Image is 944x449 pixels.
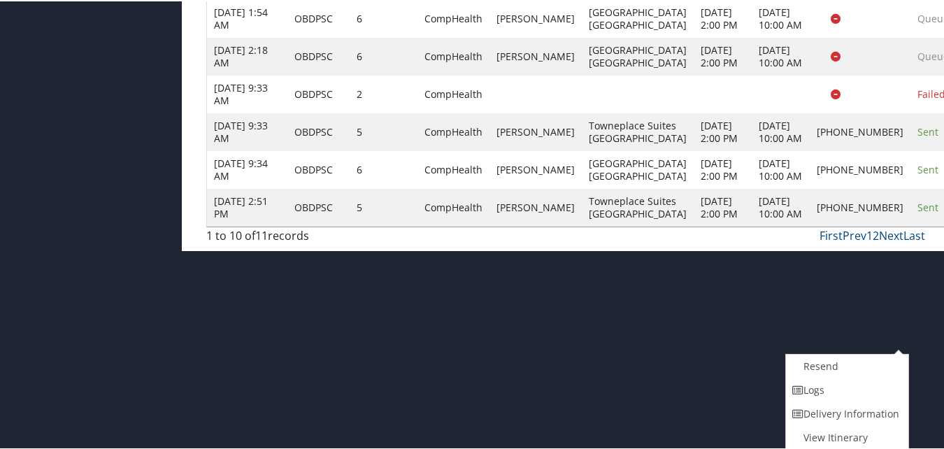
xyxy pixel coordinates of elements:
td: 5 [350,187,417,225]
a: 1 [866,227,873,242]
td: CompHealth [417,150,489,187]
td: OBDPSC [287,36,350,74]
td: 6 [350,36,417,74]
td: OBDPSC [287,112,350,150]
a: Prev [843,227,866,242]
a: First [820,227,843,242]
td: CompHealth [417,36,489,74]
td: [GEOGRAPHIC_DATA] [GEOGRAPHIC_DATA] [582,150,694,187]
td: 5 [350,112,417,150]
td: [DATE] 2:00 PM [694,112,752,150]
td: CompHealth [417,74,489,112]
td: CompHealth [417,187,489,225]
td: [DATE] 2:00 PM [694,187,752,225]
a: 2 [873,227,879,242]
td: CompHealth [417,112,489,150]
td: [DATE] 10:00 AM [752,36,810,74]
span: Sent [917,124,938,137]
td: [GEOGRAPHIC_DATA] [GEOGRAPHIC_DATA] [582,36,694,74]
td: OBDPSC [287,187,350,225]
td: [DATE] 9:33 AM [207,112,287,150]
td: [DATE] 2:00 PM [694,150,752,187]
td: [DATE] 10:00 AM [752,150,810,187]
td: 2 [350,74,417,112]
a: Last [903,227,925,242]
span: Sent [917,199,938,213]
td: 6 [350,150,417,187]
div: 1 to 10 of records [206,226,371,250]
td: OBDPSC [287,74,350,112]
td: [PERSON_NAME] [489,112,582,150]
a: Logs [786,377,906,401]
td: [DATE] 2:00 PM [694,36,752,74]
td: [PERSON_NAME] [489,36,582,74]
a: Next [879,227,903,242]
td: [PERSON_NAME] [489,187,582,225]
td: Towneplace Suites [GEOGRAPHIC_DATA] [582,187,694,225]
a: Resend [786,353,906,377]
td: [DATE] 10:00 AM [752,112,810,150]
td: [PHONE_NUMBER] [810,112,910,150]
span: Sent [917,162,938,175]
span: 11 [255,227,268,242]
td: [DATE] 9:34 AM [207,150,287,187]
td: [DATE] 2:51 PM [207,187,287,225]
td: [DATE] 2:18 AM [207,36,287,74]
a: View Itinerary [786,425,906,448]
td: [DATE] 10:00 AM [752,187,810,225]
td: [PERSON_NAME] [489,150,582,187]
td: [PHONE_NUMBER] [810,187,910,225]
td: [DATE] 9:33 AM [207,74,287,112]
td: Towneplace Suites [GEOGRAPHIC_DATA] [582,112,694,150]
a: Delivery Information [786,401,906,425]
td: [PHONE_NUMBER] [810,150,910,187]
td: OBDPSC [287,150,350,187]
